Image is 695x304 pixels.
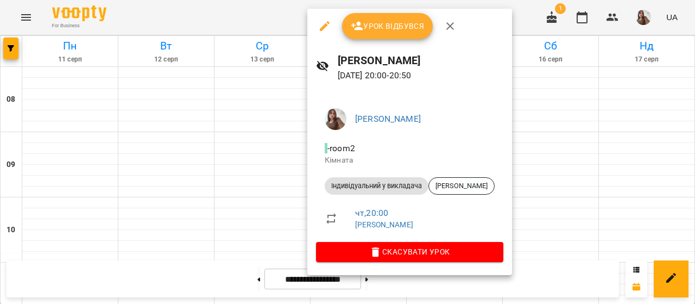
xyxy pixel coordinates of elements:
[355,208,388,218] a: чт , 20:00
[325,108,346,130] img: e785d2f60518c4d79e432088573c6b51.jpg
[325,155,495,166] p: Кімната
[338,52,503,69] h6: [PERSON_NAME]
[316,242,503,262] button: Скасувати Урок
[325,245,495,258] span: Скасувати Урок
[342,13,433,39] button: Урок відбувся
[325,143,357,153] span: - room2
[325,181,428,191] span: Індивідуальний у викладача
[355,114,421,124] a: [PERSON_NAME]
[338,69,503,82] p: [DATE] 20:00 - 20:50
[351,20,425,33] span: Урок відбувся
[355,220,413,229] a: [PERSON_NAME]
[429,181,494,191] span: [PERSON_NAME]
[428,177,495,195] div: [PERSON_NAME]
